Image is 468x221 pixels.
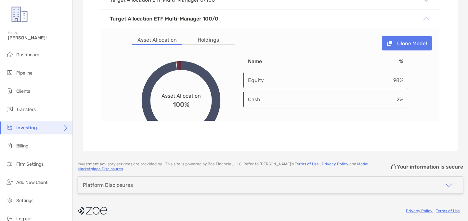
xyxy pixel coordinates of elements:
[173,99,189,108] span: 100%
[6,142,14,149] img: billing icon
[248,76,310,84] p: Equity
[16,125,37,131] span: Investing
[8,35,69,41] span: [PERSON_NAME]!
[78,203,107,218] img: company logo
[78,162,368,171] a: Model Marketplace Disclosures
[16,52,39,58] span: Dashboard
[445,181,453,189] img: icon arrow
[248,95,310,104] p: Cash
[372,95,403,104] p: 2 %
[6,87,14,95] img: clients icon
[16,180,47,185] span: Add New Client
[382,36,432,50] button: Clone Model
[16,70,32,76] span: Pipeline
[78,162,390,172] p: Investment advisory services are provided by . This site is powered by Zoe Financial, LLC. Refer ...
[192,36,224,44] li: Holdings
[6,105,14,113] img: transfers icon
[436,209,460,213] a: Terms of Use
[6,178,14,186] img: add_new_client icon
[372,76,403,84] p: 98 %
[372,57,403,65] p: %
[397,164,463,170] p: Your information is secure
[8,3,31,26] img: Zoe Logo
[16,198,33,203] span: Settings
[6,69,14,76] img: pipeline icon
[16,161,44,167] span: Firm Settings
[132,36,182,44] li: Asset Allocation
[6,160,14,168] img: firm-settings icon
[83,182,133,188] div: Platform Disclosures
[162,93,201,99] span: Asset Allocation
[110,15,218,23] p: Target Allocation ETF Multi-Manager 100/0
[6,196,14,204] img: settings icon
[248,57,310,65] p: Name
[16,143,28,149] span: Billing
[16,89,30,94] span: Clients
[6,50,14,58] img: dashboard icon
[322,162,348,166] a: Privacy Policy
[295,162,319,166] a: Terms of Use
[6,123,14,131] img: investing icon
[406,209,433,213] a: Privacy Policy
[16,107,36,112] span: Transfers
